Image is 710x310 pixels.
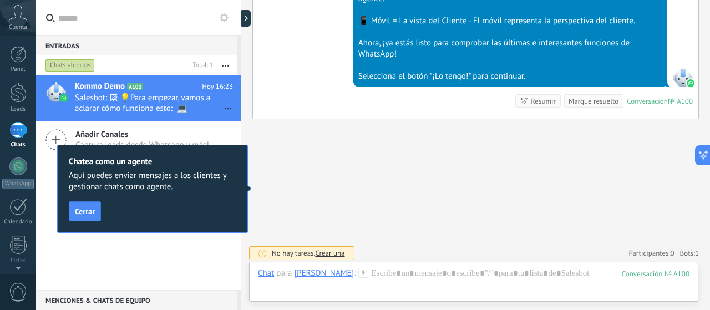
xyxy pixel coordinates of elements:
div: Leads [2,106,34,113]
div: Selecciona el botón "¡Lo tengo!" para continuar. [358,71,662,82]
div: Entradas [36,35,237,55]
div: Panel [2,66,34,73]
div: Chats abiertos [45,59,95,72]
div: Resumir [531,96,556,106]
img: waba.svg [687,79,694,87]
span: Cerrar [75,207,95,215]
button: Cerrar [69,201,101,221]
img: waba.svg [60,94,68,102]
h2: Chatea como un agente [69,156,236,167]
div: № A100 [668,96,693,106]
span: Cuenta [9,24,27,31]
div: Calendario [2,218,34,226]
span: Aquí puedes enviar mensajes a los clientes y gestionar chats como agente. [69,170,236,192]
span: 1 [695,248,699,258]
div: Chats [2,141,34,149]
div: Total: 1 [189,60,214,71]
span: Crear una [315,248,344,258]
span: Captura leads desde Whatsapp y más! [75,140,209,150]
span: para [276,268,292,279]
div: No hay tareas. [272,248,345,258]
div: 100 [622,269,689,278]
div: Ahora, ¡ya estás listo para comprobar las últimas e interesantes funciones de WhatsApp! [358,38,662,60]
span: Kommo Demo [75,81,125,92]
a: Kommo Demo A100 Hoy 16:23 Salesbot: 🖼 💡Para empezar, vamos a aclarar cómo funciona esto: 💻 Kommo ... [36,75,241,121]
a: Participantes:0 [628,248,674,258]
div: Mostrar [240,10,251,27]
div: 📱 Móvil = La vista del Cliente - El móvil representa la perspectiva del cliente. [358,16,662,27]
div: Conversación [627,96,668,106]
span: Hoy 16:23 [202,81,233,92]
button: Más [214,55,237,75]
span: Añadir Canales [75,129,209,140]
div: WhatsApp [2,179,34,189]
span: Salesbot: 🖼 💡Para empezar, vamos a aclarar cómo funciona esto: 💻 Kommo = La vista del Agente - La... [75,93,212,114]
span: : [354,268,356,279]
span: 0 [671,248,674,258]
span: SalesBot [673,67,693,87]
span: Bots: [680,248,699,258]
span: A100 [127,83,143,90]
div: Menciones & Chats de equipo [36,290,237,310]
div: Frank Bolaños [294,268,354,278]
div: Marque resuelto [569,96,618,106]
